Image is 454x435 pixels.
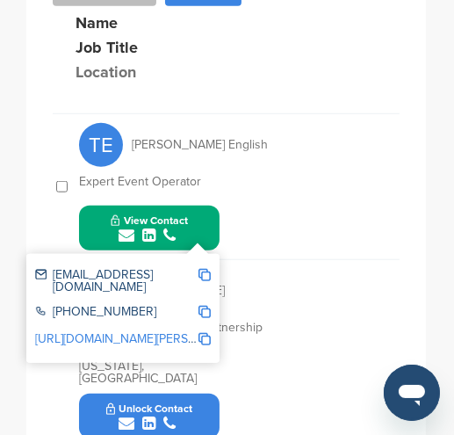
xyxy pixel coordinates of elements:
span: TE [79,123,123,167]
div: Expert Event Operator [79,176,342,188]
img: Copy [198,269,211,281]
span: [PERSON_NAME] English [132,139,268,151]
div: Location [76,64,207,80]
a: [URL][DOMAIN_NAME][PERSON_NAME] [35,331,249,346]
span: Unlock Contact [106,402,193,415]
iframe: Button to launch messaging window [384,365,440,421]
img: Copy [198,306,211,318]
span: View Contact [111,214,188,227]
div: [PHONE_NUMBER] [35,306,198,321]
div: Name [76,15,269,31]
img: Copy [198,333,211,345]
div: [EMAIL_ADDRESS][DOMAIN_NAME] [35,269,198,294]
span: [GEOGRAPHIC_DATA], [US_STATE], [GEOGRAPHIC_DATA] [79,346,209,386]
div: Job Title [76,40,339,55]
button: View Contact [90,202,209,255]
